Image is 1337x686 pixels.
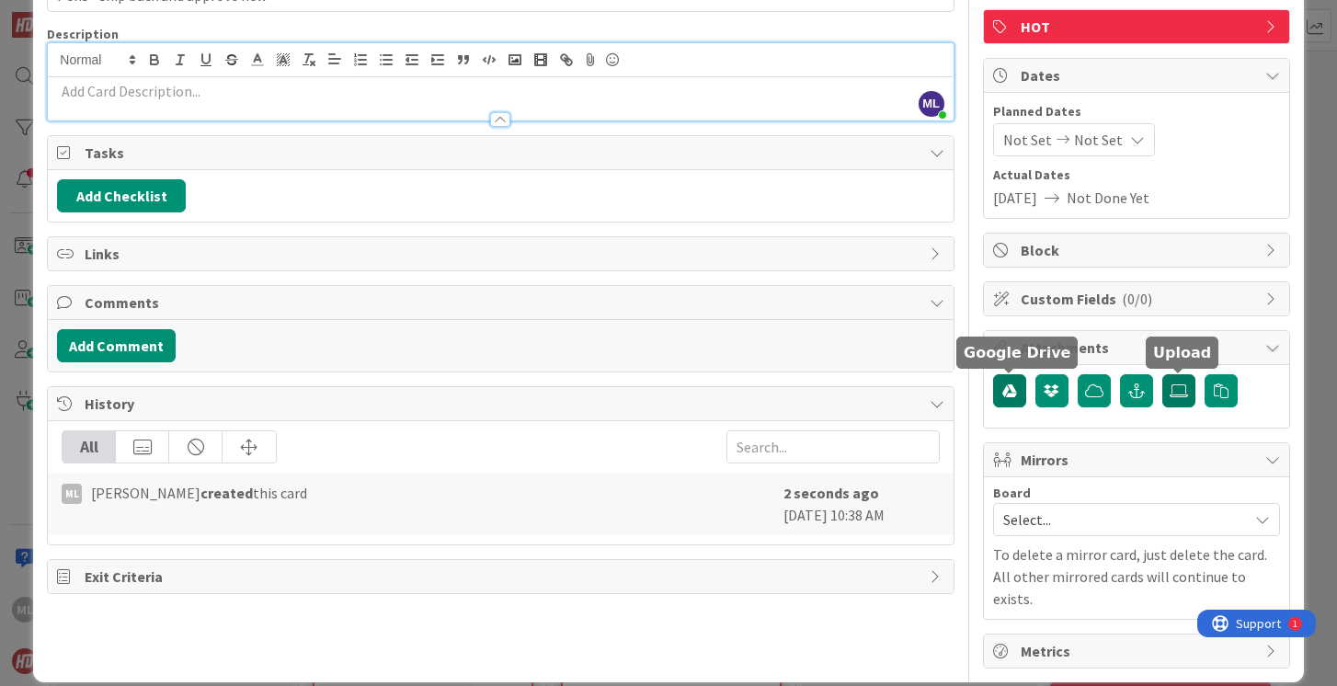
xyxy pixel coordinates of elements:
[1021,16,1256,38] span: HOT
[62,484,82,504] div: ML
[63,431,116,463] div: All
[85,142,920,164] span: Tasks
[47,26,119,42] span: Description
[57,329,176,362] button: Add Comment
[200,484,253,502] b: created
[1122,290,1152,308] span: ( 0/0 )
[85,566,920,588] span: Exit Criteria
[57,179,186,212] button: Add Checklist
[1003,507,1239,532] span: Select...
[726,430,940,463] input: Search...
[993,187,1037,209] span: [DATE]
[1021,239,1256,261] span: Block
[91,482,307,504] span: [PERSON_NAME] this card
[1021,337,1256,359] span: Attachments
[1153,344,1211,361] h5: Upload
[993,102,1280,121] span: Planned Dates
[85,393,920,415] span: History
[1021,449,1256,471] span: Mirrors
[919,91,944,117] span: ML
[964,344,1070,361] h5: Google Drive
[1067,187,1149,209] span: Not Done Yet
[39,3,84,25] span: Support
[1021,64,1256,86] span: Dates
[1021,640,1256,662] span: Metrics
[783,482,940,526] div: [DATE] 10:38 AM
[1021,288,1256,310] span: Custom Fields
[993,543,1280,610] p: To delete a mirror card, just delete the card. All other mirrored cards will continue to exists.
[1003,129,1052,151] span: Not Set
[1074,129,1123,151] span: Not Set
[993,486,1031,499] span: Board
[96,7,100,22] div: 1
[85,292,920,314] span: Comments
[783,484,879,502] b: 2 seconds ago
[993,166,1280,185] span: Actual Dates
[85,243,920,265] span: Links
